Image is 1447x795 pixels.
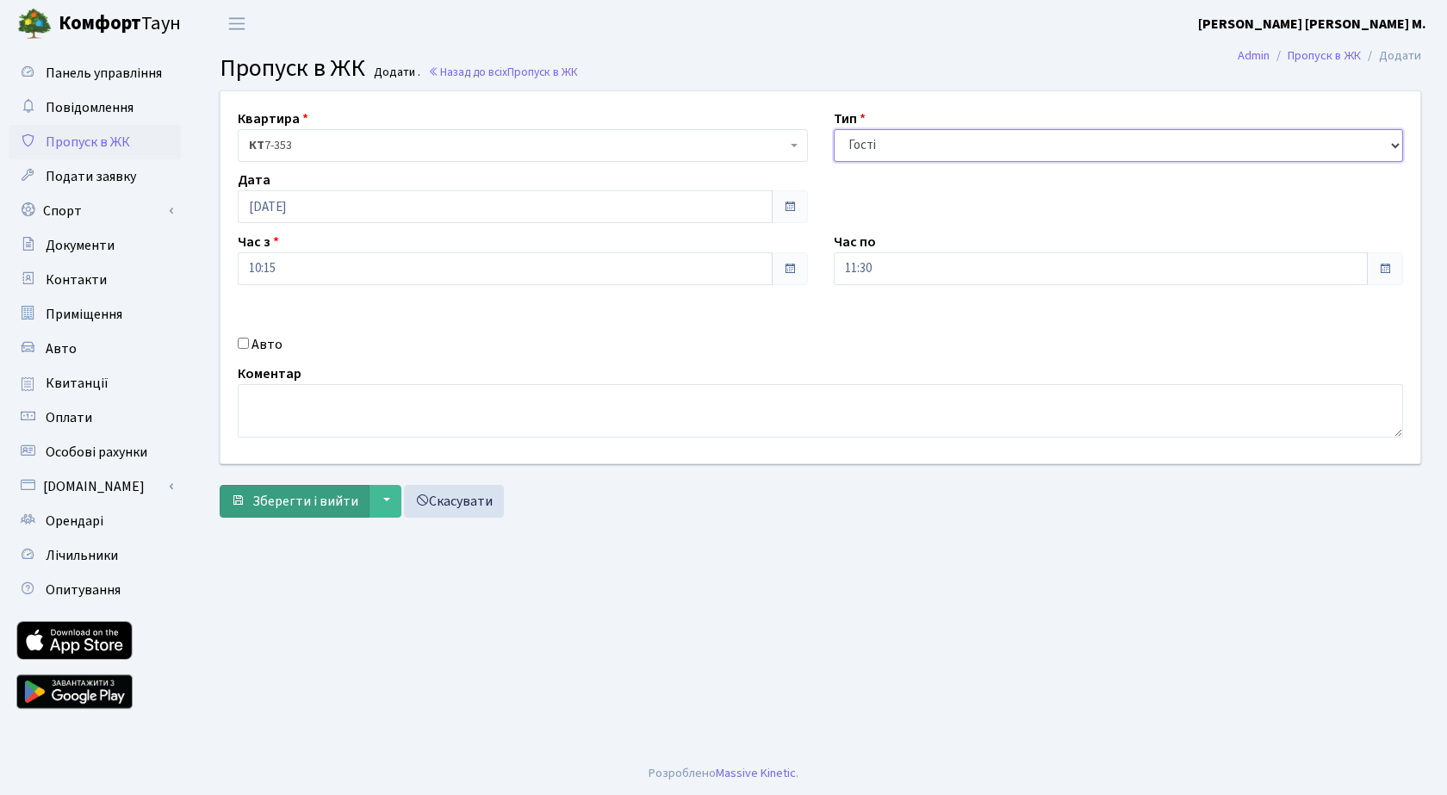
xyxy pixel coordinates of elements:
[9,125,181,159] a: Пропуск в ЖК
[9,159,181,194] a: Подати заявку
[46,64,162,83] span: Панель управління
[716,764,796,782] a: Massive Kinetic
[215,9,258,38] button: Переключити навігацію
[404,485,504,518] a: Скасувати
[9,297,181,332] a: Приміщення
[46,167,136,186] span: Подати заявку
[238,232,279,252] label: Час з
[9,435,181,469] a: Особові рахунки
[370,65,420,80] small: Додати .
[1361,47,1421,65] li: Додати
[9,56,181,90] a: Панель управління
[428,64,578,80] a: Назад до всіхПропуск в ЖК
[46,408,92,427] span: Оплати
[9,228,181,263] a: Документи
[46,305,122,324] span: Приміщення
[252,492,358,511] span: Зберегти і вийти
[834,109,866,129] label: Тип
[59,9,181,39] span: Таун
[46,339,77,358] span: Авто
[220,485,370,518] button: Зберегти і вийти
[46,374,109,393] span: Квитанції
[9,263,181,297] a: Контакти
[9,573,181,607] a: Опитування
[252,334,283,355] label: Авто
[46,512,103,531] span: Орендарі
[1198,15,1426,34] b: [PERSON_NAME] [PERSON_NAME] М.
[507,64,578,80] span: Пропуск в ЖК
[238,109,308,129] label: Квартира
[46,581,121,599] span: Опитування
[238,363,301,384] label: Коментар
[9,401,181,435] a: Оплати
[59,9,141,37] b: Комфорт
[9,469,181,504] a: [DOMAIN_NAME]
[46,546,118,565] span: Лічильники
[9,332,181,366] a: Авто
[9,90,181,125] a: Повідомлення
[1198,14,1426,34] a: [PERSON_NAME] [PERSON_NAME] М.
[9,504,181,538] a: Орендарі
[46,98,134,117] span: Повідомлення
[46,236,115,255] span: Документи
[649,764,798,783] div: Розроблено .
[9,538,181,573] a: Лічильники
[9,366,181,401] a: Квитанції
[9,194,181,228] a: Спорт
[17,7,52,41] img: logo.png
[46,443,147,462] span: Особові рахунки
[238,170,270,190] label: Дата
[249,137,264,154] b: КТ
[46,133,130,152] span: Пропуск в ЖК
[46,270,107,289] span: Контакти
[238,129,808,162] span: <b>КТ</b>&nbsp;&nbsp;&nbsp;&nbsp;7-353
[1212,38,1447,74] nav: breadcrumb
[249,137,786,154] span: <b>КТ</b>&nbsp;&nbsp;&nbsp;&nbsp;7-353
[1238,47,1270,65] a: Admin
[1288,47,1361,65] a: Пропуск в ЖК
[834,232,876,252] label: Час по
[220,51,365,85] span: Пропуск в ЖК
